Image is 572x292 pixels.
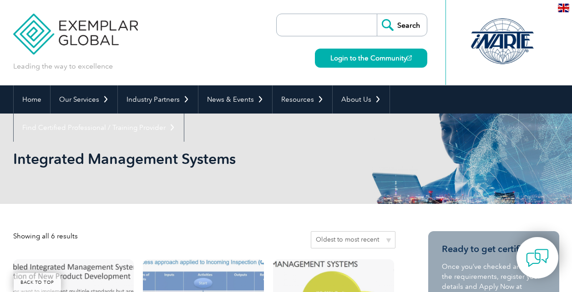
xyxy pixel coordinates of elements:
a: BACK TO TOP [14,273,61,292]
a: Our Services [51,85,117,114]
img: open_square.png [407,55,412,60]
p: Leading the way to excellence [13,61,113,71]
a: News & Events [198,85,272,114]
a: Find Certified Professional / Training Provider [14,114,184,142]
p: Once you’ve checked and met the requirements, register your details and Apply Now at [442,262,546,292]
a: Home [14,85,50,114]
a: Resources [273,85,332,114]
h3: Ready to get certified? [442,243,546,255]
a: Login to the Community [315,49,427,68]
input: Search [377,14,427,36]
a: About Us [333,85,390,114]
select: Shop order [311,231,395,248]
img: contact-chat.png [526,247,549,269]
img: en [558,4,569,12]
p: Showing all 6 results [13,231,78,241]
h1: Integrated Management Systems [13,150,363,168]
a: Industry Partners [118,85,198,114]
